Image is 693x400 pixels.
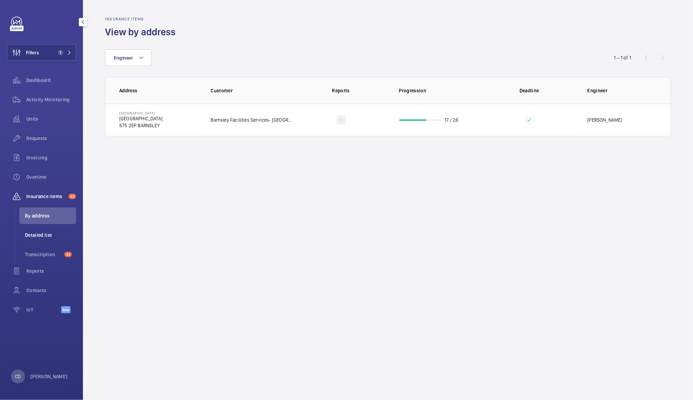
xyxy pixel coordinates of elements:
span: Filters [26,49,39,56]
h1: View by address [105,26,180,38]
span: 43 [68,194,76,199]
span: Activity Monitoring [26,96,76,103]
p: CD [15,373,21,380]
span: Dashboard [26,77,76,84]
p: Customer [211,87,294,94]
p: Progression [399,87,483,94]
p: 17 / 26 [445,117,459,123]
span: Reports [26,268,76,275]
p: Reports [299,87,383,94]
p: [PERSON_NAME] [588,117,622,123]
span: 43 [64,252,72,257]
span: 1 [58,50,63,55]
p: S75 2EP BARNSLEY [119,122,162,129]
button: Filters1 [7,44,76,61]
button: Engineer [105,49,151,66]
p: Engineer [588,87,657,94]
span: Engineer [114,55,133,61]
span: Units [26,115,76,122]
div: 1 – 1 of 1 [614,54,631,61]
p: [PERSON_NAME] [30,373,68,380]
p: Address [119,87,200,94]
span: Detailed list [25,232,76,239]
span: IoT [26,306,61,313]
span: Transcription [25,251,62,258]
span: Requests [26,135,76,142]
p: Barnsley Facilities Services- [GEOGRAPHIC_DATA] [211,117,294,123]
span: Insurance items [26,193,66,200]
h2: Insurance items [105,17,180,21]
div: IC [336,115,346,125]
p: [GEOGRAPHIC_DATA] [119,111,162,115]
span: Beta [61,306,71,313]
span: Overtime [26,174,76,180]
p: Deadline [487,87,572,94]
span: By address [25,212,76,219]
span: Contacts [26,287,76,294]
p: [GEOGRAPHIC_DATA] [119,115,162,122]
span: Invoicing [26,154,76,161]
